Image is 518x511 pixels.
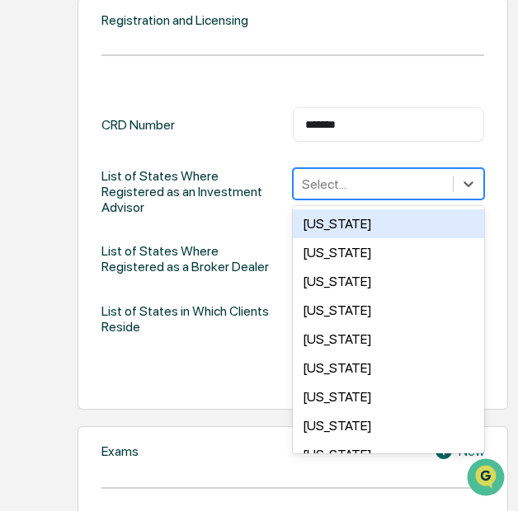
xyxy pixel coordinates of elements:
span: Preclearance [33,207,106,223]
div: Exams [101,443,139,459]
div: [US_STATE] [293,296,484,325]
iframe: Open customer support [465,457,510,501]
div: New [434,441,484,461]
div: [US_STATE] [293,238,484,267]
p: How can we help? [16,34,300,60]
a: 🖐️Preclearance [10,200,113,230]
span: Data Lookup [33,238,104,255]
div: List of States Where Registered as a Broker Dealer [101,241,274,275]
div: [US_STATE] [293,209,484,238]
div: 🔎 [16,240,30,253]
button: Start new chat [280,130,300,150]
div: 🖐️ [16,209,30,222]
div: [US_STATE] [293,267,484,296]
a: 🗄️Attestations [113,200,211,230]
div: Registration and Licensing [101,12,248,28]
div: List of States in Which Clients Reside [101,302,274,335]
div: We're available if you need us! [56,142,209,155]
span: Pylon [164,279,200,291]
div: [US_STATE] [293,382,484,411]
div: 🗄️ [120,209,133,222]
span: Attestations [136,207,205,223]
div: [US_STATE] [293,411,484,440]
div: Start new chat [56,125,271,142]
div: CRD Number [101,107,175,142]
a: 🔎Data Lookup [10,232,111,261]
img: 1746055101610-c473b297-6a78-478c-a979-82029cc54cd1 [16,125,46,155]
div: [US_STATE] [293,354,484,382]
div: [US_STATE] [293,440,484,469]
a: Powered byPylon [116,278,200,291]
div: List of States Where Registered as an Investment Advisor [101,168,274,215]
div: [US_STATE] [293,325,484,354]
